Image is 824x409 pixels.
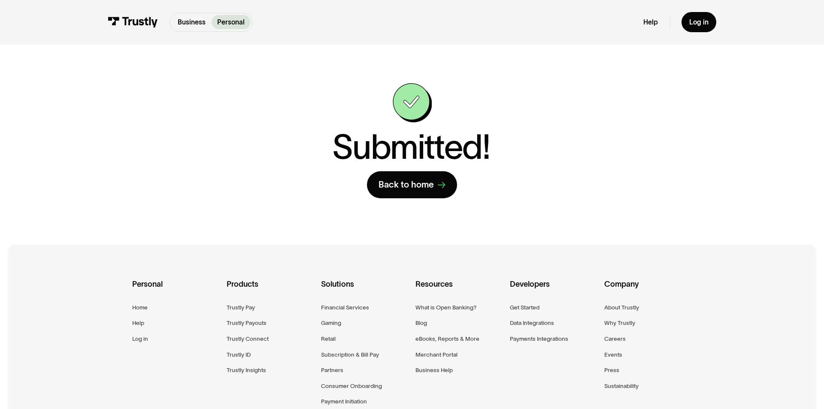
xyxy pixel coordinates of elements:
[321,350,379,360] a: Subscription & Bill Pay
[379,179,434,190] div: Back to home
[332,130,490,164] h1: Submitted!
[604,381,639,391] a: Sustainability
[510,278,597,302] div: Developers
[321,303,369,312] a: Financial Services
[510,318,554,328] a: Data Integrations
[227,278,314,302] div: Products
[227,303,255,312] a: Trustly Pay
[321,318,341,328] a: Gaming
[321,381,382,391] a: Consumer Onboarding
[689,18,709,27] div: Log in
[367,171,457,198] a: Back to home
[643,18,658,27] a: Help
[132,278,220,302] div: Personal
[227,365,266,375] a: Trustly Insights
[415,278,503,302] div: Resources
[132,303,148,312] a: Home
[227,334,269,344] a: Trustly Connect
[321,365,343,375] a: Partners
[108,17,158,27] img: Trustly Logo
[132,318,144,328] a: Help
[604,318,635,328] a: Why Trustly
[510,334,568,344] a: Payments Integrations
[321,278,409,302] div: Solutions
[212,15,251,29] a: Personal
[604,334,626,344] a: Careers
[217,17,245,27] p: Personal
[415,318,427,328] a: Blog
[604,365,619,375] a: Press
[178,17,206,27] p: Business
[604,278,692,302] div: Company
[172,15,212,29] a: Business
[604,303,639,312] a: About Trustly
[415,334,479,344] a: eBooks, Reports & More
[415,350,457,360] a: Merchant Portal
[510,303,539,312] a: Get Started
[321,334,336,344] a: Retail
[132,334,148,344] a: Log in
[415,303,476,312] a: What is Open Banking?
[227,318,267,328] a: Trustly Payouts
[321,397,367,406] a: Payment Initiation
[682,12,716,32] a: Log in
[227,350,251,360] a: Trustly ID
[415,365,453,375] a: Business Help
[604,350,622,360] a: Events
